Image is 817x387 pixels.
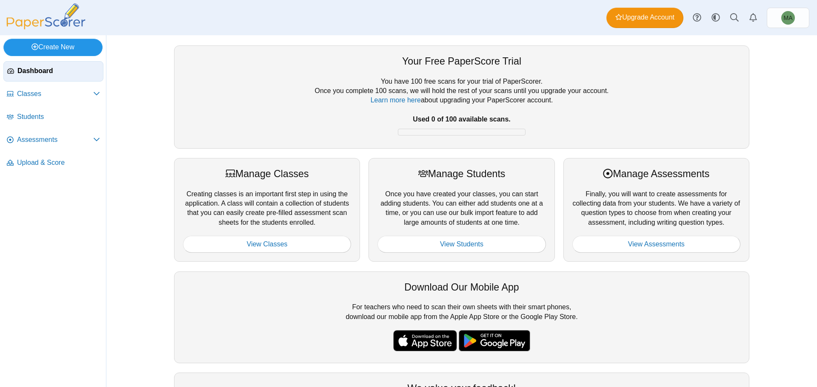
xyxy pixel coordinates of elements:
[174,271,749,363] div: For teachers who need to scan their own sheets with their smart phones, download our mobile app f...
[781,11,795,25] span: Melissa Alexander
[377,167,546,181] div: Manage Students
[17,135,93,144] span: Assessments
[3,84,103,105] a: Classes
[3,61,103,82] a: Dashboard
[377,236,546,253] a: View Students
[17,112,100,121] span: Students
[369,158,554,262] div: Once you have created your classes, you can start adding students. You can either add students on...
[784,15,793,21] span: Melissa Alexander
[183,280,740,294] div: Download Our Mobile App
[371,96,421,104] a: Learn more here
[183,54,740,68] div: Your Free PaperScore Trial
[744,8,763,27] a: Alerts
[17,66,100,76] span: Dashboard
[563,158,749,262] div: Finally, you will want to create assessments for collecting data from your students. We have a va...
[767,8,809,28] a: Melissa Alexander
[3,3,89,29] img: PaperScorer
[183,236,351,253] a: View Classes
[174,158,360,262] div: Creating classes is an important first step in using the application. A class will contain a coll...
[183,167,351,181] div: Manage Classes
[615,13,674,22] span: Upgrade Account
[17,158,100,167] span: Upload & Score
[17,89,93,99] span: Classes
[413,116,510,123] b: Used 0 of 100 available scans.
[3,130,103,150] a: Assessments
[3,107,103,127] a: Students
[572,167,740,181] div: Manage Assessments
[459,330,530,351] img: google-play-badge.png
[183,77,740,140] div: You have 100 free scans for your trial of PaperScorer. Once you complete 100 scans, we will hold ...
[3,39,103,56] a: Create New
[3,23,89,31] a: PaperScorer
[393,330,457,351] img: apple-store-badge.svg
[606,8,683,28] a: Upgrade Account
[3,153,103,173] a: Upload & Score
[572,236,740,253] a: View Assessments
